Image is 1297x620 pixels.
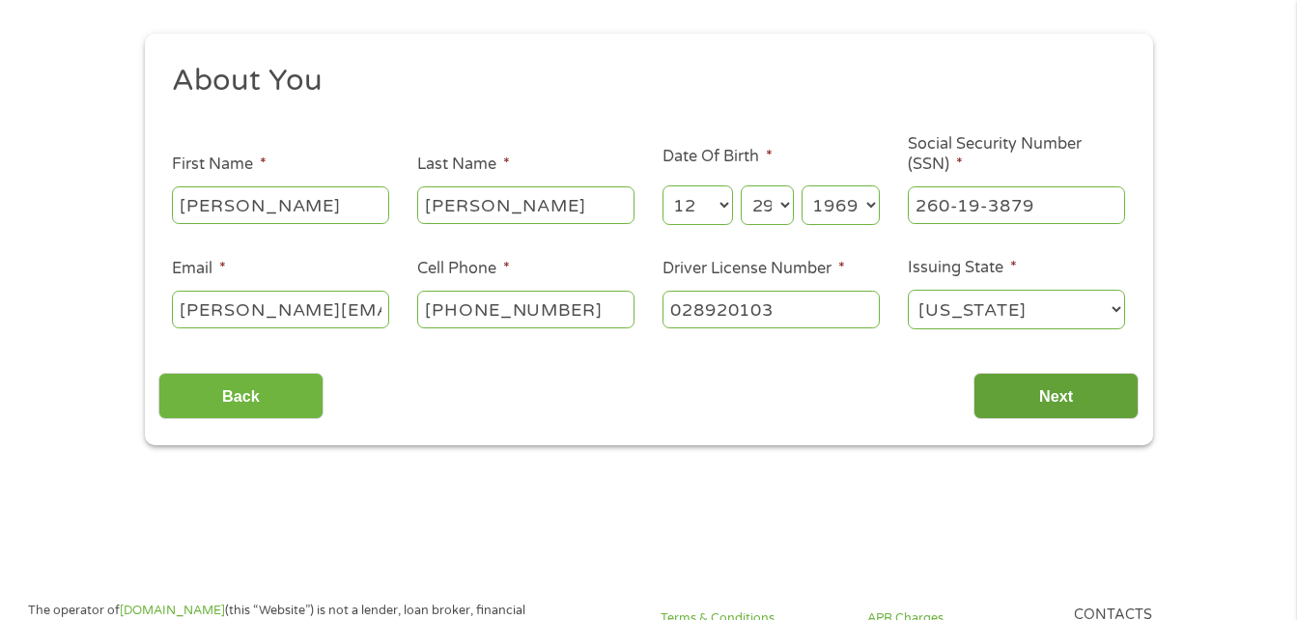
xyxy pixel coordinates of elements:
h2: About You [172,62,1111,100]
input: john@gmail.com [172,291,389,327]
label: Last Name [417,155,510,175]
label: Date Of Birth [663,147,773,167]
input: (541) 754-3010 [417,291,634,327]
label: Issuing State [908,258,1017,278]
a: [DOMAIN_NAME] [120,603,225,618]
label: First Name [172,155,267,175]
label: Driver License Number [663,259,845,279]
input: Smith [417,186,634,223]
label: Social Security Number (SSN) [908,134,1125,175]
label: Cell Phone [417,259,510,279]
input: Back [158,373,324,420]
label: Email [172,259,226,279]
input: Next [973,373,1139,420]
input: 078-05-1120 [908,186,1125,223]
input: John [172,186,389,223]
